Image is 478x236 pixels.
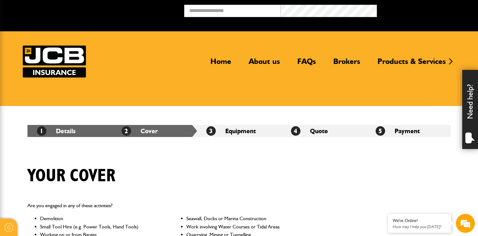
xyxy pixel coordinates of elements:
h1: Your cover [27,165,115,187]
div: We're Online! [393,218,446,223]
a: 1Details [37,127,76,135]
li: Equipment [197,125,281,137]
p: How may I help you today? [393,224,446,229]
a: JCB Insurance Services [23,46,86,78]
a: FAQs [293,57,321,71]
span: 4 [291,126,300,136]
img: JCB Insurance Services logo [23,46,86,78]
li: Cover [112,125,197,137]
p: Are you engaged in any of these activities? [27,202,306,210]
span: 5 [376,126,385,136]
li: Seawall, Docks or Marina Construction [186,214,306,223]
button: Broker Login [377,5,473,15]
a: Products & Services [373,57,451,71]
li: Work involving Water Courses or Tidal Areas [186,223,306,231]
span: 3 [206,126,216,136]
div: Need help? [462,70,478,149]
a: Brokers [329,57,365,71]
a: Home [206,57,236,71]
span: 1 [37,126,46,136]
span: 2 [122,126,131,136]
a: About us [244,57,285,71]
li: Quote [281,125,366,137]
li: Small Tool Hire (e.g. Power Tools, Hand Tools) [40,223,160,231]
li: Payment [366,125,451,137]
li: Demolition [40,214,160,223]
